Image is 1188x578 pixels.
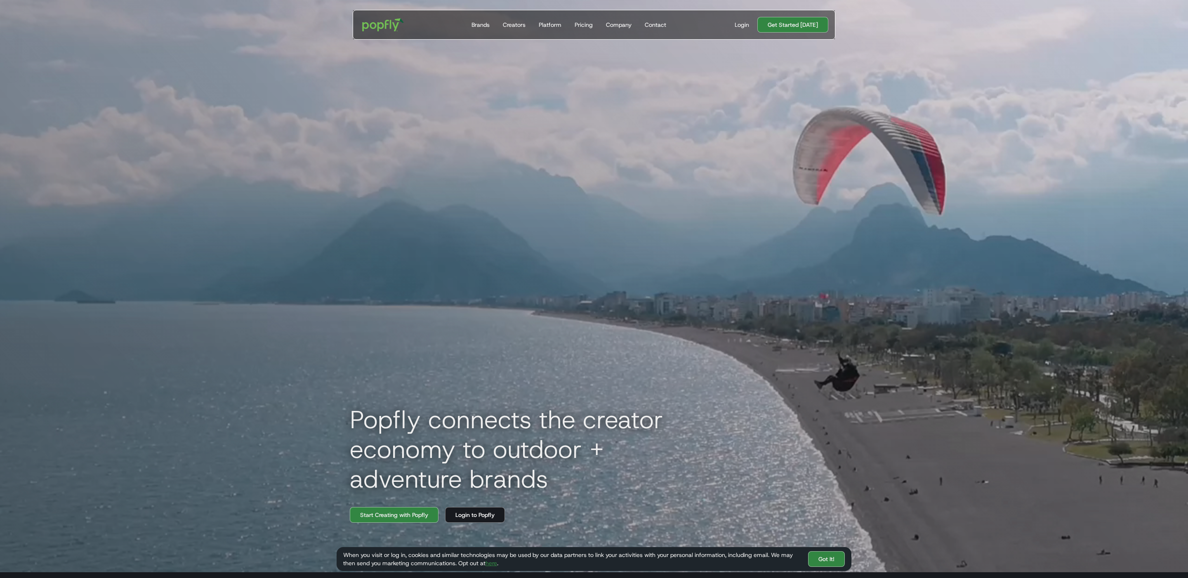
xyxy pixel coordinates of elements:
a: Pricing [571,10,596,39]
a: Brands [468,10,493,39]
a: Contact [641,10,669,39]
div: Platform [539,21,561,29]
a: Creators [500,10,529,39]
a: Start Creating with Popfly [350,507,438,523]
a: Got It! [808,551,845,567]
div: Company [606,21,632,29]
a: home [356,12,410,37]
div: Brands [471,21,490,29]
div: Creators [503,21,526,29]
div: Contact [645,21,666,29]
a: Company [603,10,635,39]
div: When you visit or log in, cookies and similar technologies may be used by our data partners to li... [343,551,801,567]
h1: Popfly connects the creator economy to outdoor + adventure brands [343,405,714,494]
div: Pricing [575,21,593,29]
a: Get Started [DATE] [757,17,828,33]
div: Login [735,21,749,29]
a: Login [731,21,752,29]
a: Platform [535,10,565,39]
a: Login to Popfly [445,507,505,523]
a: here [486,559,497,567]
